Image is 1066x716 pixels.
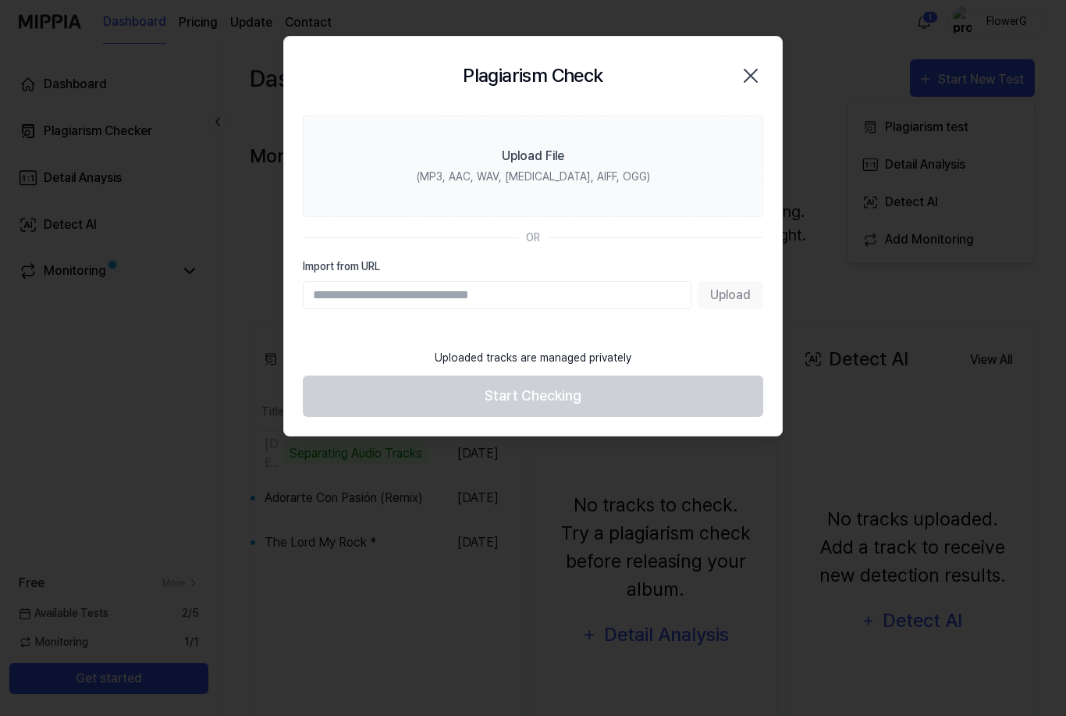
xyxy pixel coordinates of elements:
div: Uploaded tracks are managed privately [425,340,641,376]
div: (MP3, AAC, WAV, [MEDICAL_DATA], AIFF, OGG) [417,169,650,185]
h2: Plagiarism Check [463,62,602,90]
div: OR [526,230,540,246]
label: Import from URL [303,258,763,275]
div: Upload File [502,147,564,166]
